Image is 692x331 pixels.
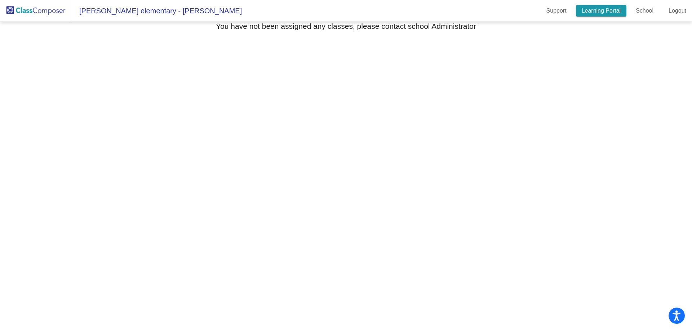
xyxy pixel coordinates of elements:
[541,5,572,17] a: Support
[630,5,659,17] a: School
[216,22,476,31] h3: You have not been assigned any classes, please contact school Administrator
[663,5,692,17] a: Logout
[576,5,627,17] a: Learning Portal
[72,5,242,17] span: [PERSON_NAME] elementary - [PERSON_NAME]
